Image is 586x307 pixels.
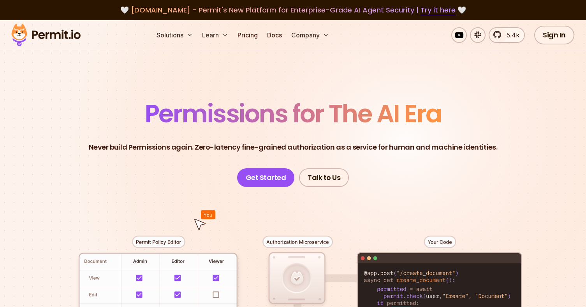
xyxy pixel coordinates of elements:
[237,168,295,187] a: Get Started
[288,27,332,43] button: Company
[534,26,574,44] a: Sign In
[489,27,525,43] a: 5.4k
[234,27,261,43] a: Pricing
[131,5,456,15] span: [DOMAIN_NAME] - Permit's New Platform for Enterprise-Grade AI Agent Security |
[153,27,196,43] button: Solutions
[89,142,498,153] p: Never build Permissions again. Zero-latency fine-grained authorization as a service for human and...
[199,27,231,43] button: Learn
[299,168,349,187] a: Talk to Us
[264,27,285,43] a: Docs
[421,5,456,15] a: Try it here
[8,22,84,48] img: Permit logo
[145,96,442,131] span: Permissions for The AI Era
[19,5,567,16] div: 🤍 🤍
[502,30,519,40] span: 5.4k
